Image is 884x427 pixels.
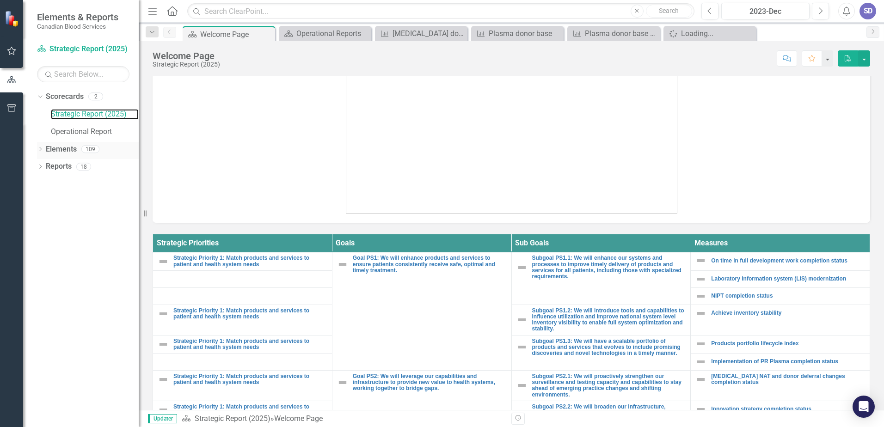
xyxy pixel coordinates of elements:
div: Plasma donor base churn (new, reinstated, lapsed) [585,28,657,39]
div: 18 [76,163,91,171]
a: Operational Report [51,127,139,137]
td: Double-Click to Edit Right Click for Context Menu [691,401,870,425]
img: Not Defined [695,274,706,285]
a: Plasma donor base churn (new, reinstated, lapsed) [570,28,657,39]
a: Strategic Report (2025) [37,44,129,55]
a: Elements [46,144,77,155]
td: Double-Click to Edit Right Click for Context Menu [511,335,691,370]
div: Welcome Page [153,51,220,61]
img: Not Defined [516,380,528,391]
div: Operational Reports [296,28,369,39]
div: Loading... [681,28,754,39]
a: On time in full development work completion status [711,258,865,264]
td: Double-Click to Edit Right Click for Context Menu [691,353,870,370]
input: Search ClearPoint... [187,3,694,19]
button: 2023-Dec [721,3,810,19]
td: Double-Click to Edit Right Click for Context Menu [153,401,332,425]
a: Strategic Priority 1: Match products and services to patient and health system needs [173,404,327,416]
button: SD [859,3,876,19]
img: Not Defined [516,262,528,273]
a: Strategic Priority 1: Match products and services to patient and health system needs [173,308,327,320]
div: » [182,414,504,424]
a: Laboratory information system (LIS) modernization [711,276,865,282]
a: Operational Reports [281,28,369,39]
td: Double-Click to Edit Right Click for Context Menu [511,305,691,335]
a: Scorecards [46,91,84,102]
td: Double-Click to Edit Right Click for Context Menu [691,270,870,287]
a: Strategic Report (2025) [195,414,270,423]
img: Not Defined [695,374,706,385]
td: Double-Click to Edit Right Click for Context Menu [153,305,332,335]
a: Subgoal PS1.1: We will enhance our systems and processes to improve timely delivery of products a... [532,255,686,280]
a: Goal PS2: We will leverage our capabilities and infrastructure to provide new value to health sys... [353,373,507,392]
a: Strategic Priority 1: Match products and services to patient and health system needs [173,255,327,267]
a: [MEDICAL_DATA] donor base churn (new, reinstated, lapsed) [377,28,465,39]
a: Products portfolio lifecycle index [711,341,865,347]
a: Innovation strategy completion status [711,406,865,412]
img: Not Defined [695,255,706,266]
span: Updater [148,414,177,423]
img: Not Defined [158,404,169,415]
td: Double-Click to Edit Right Click for Context Menu [691,287,870,305]
div: Strategic Report (2025) [153,61,220,68]
div: [MEDICAL_DATA] donor base churn (new, reinstated, lapsed) [393,28,465,39]
img: Not Defined [158,339,169,350]
div: Plasma donor base [489,28,561,39]
td: Double-Click to Edit Right Click for Context Menu [153,252,332,270]
a: Goal PS1: We will enhance products and services to ensure patients consistently receive safe, opt... [353,255,507,274]
small: Canadian Blood Services [37,23,118,30]
img: Not Defined [158,374,169,385]
a: [MEDICAL_DATA] NAT and donor deferral changes completion status [711,373,865,385]
a: Subgoal PS2.1: We will proactively strengthen our surveillance and testing capacity and capabilit... [532,373,686,398]
td: Double-Click to Edit Right Click for Context Menu [153,370,332,401]
img: Not Defined [695,308,706,319]
img: Not Defined [337,259,348,270]
img: Not Defined [516,342,528,353]
td: Double-Click to Edit Right Click for Context Menu [691,370,870,401]
td: Double-Click to Edit Right Click for Context Menu [332,252,511,371]
div: Welcome Page [274,414,323,423]
a: Plasma donor base [473,28,561,39]
div: Welcome Page [200,29,273,40]
img: Not Defined [337,377,348,388]
td: Double-Click to Edit Right Click for Context Menu [691,335,870,353]
a: Loading... [666,28,754,39]
div: 2 [88,93,103,101]
td: Double-Click to Edit Right Click for Context Menu [691,252,870,270]
img: CBS_values.png [346,56,677,213]
span: Search [659,7,679,14]
td: Double-Click to Edit Right Click for Context Menu [332,370,511,425]
img: Not Defined [516,314,528,325]
a: Strategic Priority 1: Match products and services to patient and health system needs [173,338,327,350]
td: Double-Click to Edit Right Click for Context Menu [511,252,691,305]
a: Strategic Priority 1: Match products and services to patient and health system needs [173,373,327,385]
td: Double-Click to Edit Right Click for Context Menu [153,335,332,353]
span: Elements & Reports [37,12,118,23]
img: ClearPoint Strategy [5,11,21,27]
a: NIPT completion status [711,293,865,299]
a: Reports [46,161,72,172]
div: 109 [81,145,99,153]
img: Not Defined [695,291,706,302]
a: Achieve inventory stability [711,310,865,316]
div: Open Intercom Messenger [853,396,875,418]
td: Double-Click to Edit Right Click for Context Menu [511,370,691,401]
img: Not Defined [695,404,706,415]
img: Not Defined [695,356,706,367]
a: Implementation of PR Plasma completion status [711,359,865,365]
img: Not Defined [158,256,169,267]
td: Double-Click to Edit Right Click for Context Menu [691,305,870,335]
a: Subgoal PS2.2: We will broaden our infrastructure, capabilities, and partnerships to deliver new ... [532,404,686,422]
a: Subgoal PS1.3: We will have a scalable portfolio of products and services that evolves to include... [532,338,686,357]
div: 2023-Dec [724,6,806,17]
button: Search [646,5,692,18]
img: Not Defined [158,308,169,319]
input: Search Below... [37,66,129,82]
img: Not Defined [695,338,706,349]
a: Subgoal PS1.2: We will introduce tools and capabilities to influence utilization and improve nati... [532,308,686,332]
a: Strategic Report (2025) [51,109,139,120]
td: Double-Click to Edit Right Click for Context Menu [511,401,691,425]
img: Not Defined [516,407,528,418]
